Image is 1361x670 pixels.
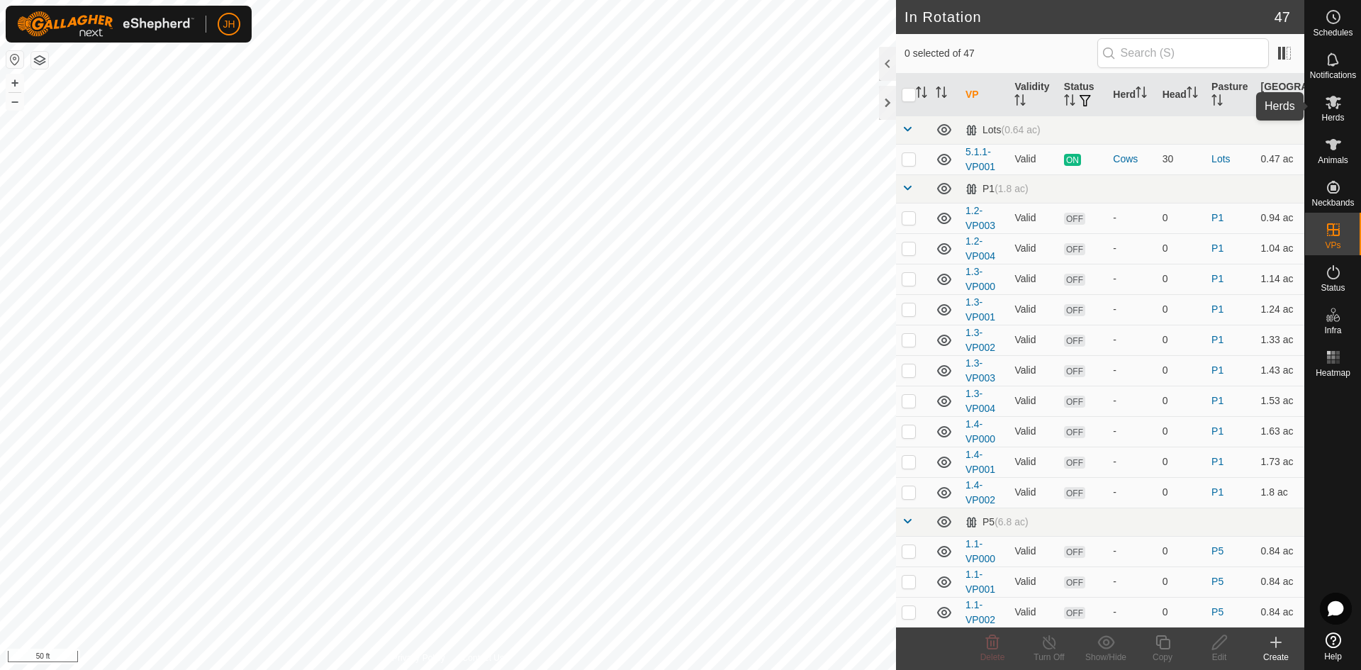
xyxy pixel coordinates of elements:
[1211,395,1223,406] a: P1
[1157,597,1206,627] td: 0
[1058,74,1107,116] th: Status
[1206,74,1255,116] th: Pasture
[1113,333,1150,347] div: -
[1157,203,1206,233] td: 0
[965,205,995,231] a: 1.2-VP003
[965,124,1041,136] div: Lots
[1255,477,1304,508] td: 1.8 ac
[1009,294,1058,325] td: Valid
[1255,536,1304,566] td: 0.84 ac
[1009,203,1058,233] td: Valid
[1113,424,1150,439] div: -
[1064,243,1085,255] span: OFF
[1113,211,1150,225] div: -
[1064,607,1085,619] span: OFF
[1134,651,1191,664] div: Copy
[1157,233,1206,264] td: 0
[1113,574,1150,589] div: -
[1009,416,1058,447] td: Valid
[1157,536,1206,566] td: 0
[1064,487,1085,499] span: OFF
[1211,212,1223,223] a: P1
[1248,651,1304,664] div: Create
[965,146,995,172] a: 5.1.1-VP001
[1064,426,1085,438] span: OFF
[1321,284,1345,292] span: Status
[1255,74,1304,116] th: [GEOGRAPHIC_DATA] Area
[965,266,995,292] a: 1.3-VP000
[1255,203,1304,233] td: 0.94 ac
[1325,241,1340,250] span: VPs
[965,235,995,262] a: 1.2-VP004
[6,93,23,110] button: –
[1113,544,1150,559] div: -
[965,599,995,625] a: 1.1-VP002
[1064,546,1085,558] span: OFF
[1255,447,1304,477] td: 1.73 ac
[1113,485,1150,500] div: -
[1113,241,1150,256] div: -
[965,516,1029,528] div: P5
[1157,325,1206,355] td: 0
[1009,597,1058,627] td: Valid
[6,51,23,68] button: Reset Map
[1311,199,1354,207] span: Neckbands
[1187,89,1198,100] p-sorticon: Activate to sort
[1211,425,1223,437] a: P1
[1064,335,1085,347] span: OFF
[916,89,927,100] p-sorticon: Activate to sort
[1009,264,1058,294] td: Valid
[1113,363,1150,378] div: -
[1009,477,1058,508] td: Valid
[1211,545,1223,557] a: P5
[1064,304,1085,316] span: OFF
[1113,272,1150,286] div: -
[1113,393,1150,408] div: -
[1318,156,1348,164] span: Animals
[995,516,1028,527] span: (6.8 ac)
[1113,302,1150,317] div: -
[965,449,995,475] a: 1.4-VP001
[1313,28,1352,37] span: Schedules
[462,652,504,664] a: Contact Us
[1324,652,1342,661] span: Help
[1014,96,1026,108] p-sorticon: Activate to sort
[1157,416,1206,447] td: 0
[1157,447,1206,477] td: 0
[965,327,995,353] a: 1.3-VP002
[1009,74,1058,116] th: Validity
[1157,355,1206,386] td: 0
[1064,154,1081,166] span: ON
[1064,396,1085,408] span: OFF
[1077,651,1134,664] div: Show/Hide
[1113,152,1150,167] div: Cows
[965,388,995,414] a: 1.3-VP004
[1211,334,1223,345] a: P1
[1157,144,1206,174] td: 30
[980,652,1005,662] span: Delete
[1211,303,1223,315] a: P1
[1157,264,1206,294] td: 0
[936,89,947,100] p-sorticon: Activate to sort
[1316,369,1350,377] span: Heatmap
[1064,457,1085,469] span: OFF
[1255,597,1304,627] td: 0.84 ac
[1009,386,1058,416] td: Valid
[1064,96,1075,108] p-sorticon: Activate to sort
[1009,536,1058,566] td: Valid
[1064,213,1085,225] span: OFF
[1157,294,1206,325] td: 0
[1157,386,1206,416] td: 0
[1211,576,1223,587] a: P5
[960,74,1009,116] th: VP
[1275,6,1290,28] span: 47
[965,183,1029,195] div: P1
[223,17,235,32] span: JH
[1211,456,1223,467] a: P1
[1255,325,1304,355] td: 1.33 ac
[1321,113,1344,122] span: Herds
[965,479,995,506] a: 1.4-VP002
[1211,96,1223,108] p-sorticon: Activate to sort
[1009,566,1058,597] td: Valid
[965,569,995,595] a: 1.1-VP001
